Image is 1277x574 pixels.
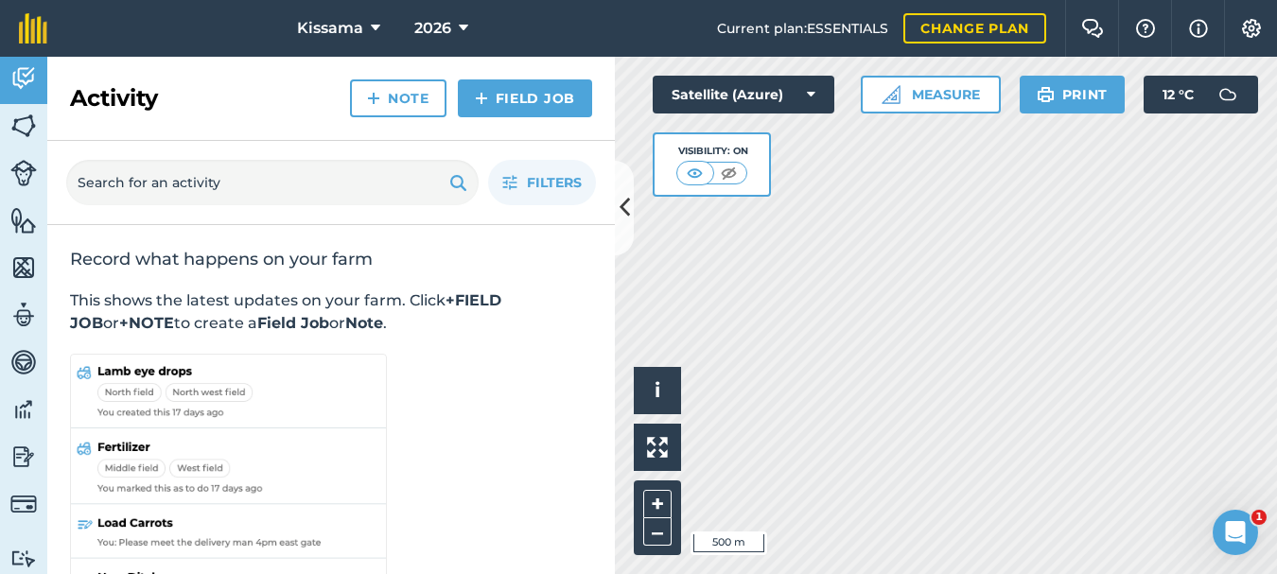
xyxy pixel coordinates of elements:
[345,314,383,332] strong: Note
[10,549,37,567] img: svg+xml;base64,PD94bWwgdmVyc2lvbj0iMS4wIiBlbmNvZGluZz0idXRmLTgiPz4KPCEtLSBHZW5lcmF0b3I6IEFkb2JlIE...
[1209,76,1247,113] img: svg+xml;base64,PD94bWwgdmVyc2lvbj0iMS4wIiBlbmNvZGluZz0idXRmLTgiPz4KPCEtLSBHZW5lcmF0b3I6IEFkb2JlIE...
[458,79,592,117] a: Field Job
[10,160,37,186] img: svg+xml;base64,PD94bWwgdmVyc2lvbj0iMS4wIiBlbmNvZGluZz0idXRmLTgiPz4KPCEtLSBHZW5lcmF0b3I6IEFkb2JlIE...
[1213,510,1258,555] iframe: Intercom live chat
[488,160,596,205] button: Filters
[350,79,446,117] a: Note
[10,491,37,517] img: svg+xml;base64,PD94bWwgdmVyc2lvbj0iMS4wIiBlbmNvZGluZz0idXRmLTgiPz4KPCEtLSBHZW5lcmF0b3I6IEFkb2JlIE...
[297,17,363,40] span: Kissama
[647,437,668,458] img: Four arrows, one pointing top left, one top right, one bottom right and the last bottom left
[1020,76,1126,113] button: Print
[414,17,451,40] span: 2026
[70,83,158,113] h2: Activity
[119,314,174,332] strong: +NOTE
[449,171,467,194] img: svg+xml;base64,PHN2ZyB4bWxucz0iaHR0cDovL3d3dy53My5vcmcvMjAwMC9zdmciIHdpZHRoPSIxOSIgaGVpZ2h0PSIyNC...
[475,87,488,110] img: svg+xml;base64,PHN2ZyB4bWxucz0iaHR0cDovL3d3dy53My5vcmcvMjAwMC9zdmciIHdpZHRoPSIxNCIgaGVpZ2h0PSIyNC...
[10,301,37,329] img: svg+xml;base64,PD94bWwgdmVyc2lvbj0iMS4wIiBlbmNvZGluZz0idXRmLTgiPz4KPCEtLSBHZW5lcmF0b3I6IEFkb2JlIE...
[257,314,329,332] strong: Field Job
[10,348,37,376] img: svg+xml;base64,PD94bWwgdmVyc2lvbj0iMS4wIiBlbmNvZGluZz0idXRmLTgiPz4KPCEtLSBHZW5lcmF0b3I6IEFkb2JlIE...
[527,172,582,193] span: Filters
[655,378,660,402] span: i
[10,443,37,471] img: svg+xml;base64,PD94bWwgdmVyc2lvbj0iMS4wIiBlbmNvZGluZz0idXRmLTgiPz4KPCEtLSBHZW5lcmF0b3I6IEFkb2JlIE...
[66,160,479,205] input: Search for an activity
[882,85,901,104] img: Ruler icon
[1081,19,1104,38] img: Two speech bubbles overlapping with the left bubble in the forefront
[717,18,888,39] span: Current plan : ESSENTIALS
[1144,76,1258,113] button: 12 °C
[10,395,37,424] img: svg+xml;base64,PD94bWwgdmVyc2lvbj0iMS4wIiBlbmNvZGluZz0idXRmLTgiPz4KPCEtLSBHZW5lcmF0b3I6IEFkb2JlIE...
[634,367,681,414] button: i
[10,112,37,140] img: svg+xml;base64,PHN2ZyB4bWxucz0iaHR0cDovL3d3dy53My5vcmcvMjAwMC9zdmciIHdpZHRoPSI1NiIgaGVpZ2h0PSI2MC...
[653,76,834,113] button: Satellite (Azure)
[10,64,37,93] img: svg+xml;base64,PD94bWwgdmVyc2lvbj0iMS4wIiBlbmNvZGluZz0idXRmLTgiPz4KPCEtLSBHZW5lcmF0b3I6IEFkb2JlIE...
[643,490,672,518] button: +
[10,206,37,235] img: svg+xml;base64,PHN2ZyB4bWxucz0iaHR0cDovL3d3dy53My5vcmcvMjAwMC9zdmciIHdpZHRoPSI1NiIgaGVpZ2h0PSI2MC...
[861,76,1001,113] button: Measure
[1189,17,1208,40] img: svg+xml;base64,PHN2ZyB4bWxucz0iaHR0cDovL3d3dy53My5vcmcvMjAwMC9zdmciIHdpZHRoPSIxNyIgaGVpZ2h0PSIxNy...
[1037,83,1055,106] img: svg+xml;base64,PHN2ZyB4bWxucz0iaHR0cDovL3d3dy53My5vcmcvMjAwMC9zdmciIHdpZHRoPSIxOSIgaGVpZ2h0PSIyNC...
[10,253,37,282] img: svg+xml;base64,PHN2ZyB4bWxucz0iaHR0cDovL3d3dy53My5vcmcvMjAwMC9zdmciIHdpZHRoPSI1NiIgaGVpZ2h0PSI2MC...
[1163,76,1194,113] span: 12 ° C
[1251,510,1267,525] span: 1
[717,164,741,183] img: svg+xml;base64,PHN2ZyB4bWxucz0iaHR0cDovL3d3dy53My5vcmcvMjAwMC9zdmciIHdpZHRoPSI1MCIgaGVpZ2h0PSI0MC...
[1240,19,1263,38] img: A cog icon
[676,144,748,159] div: Visibility: On
[367,87,380,110] img: svg+xml;base64,PHN2ZyB4bWxucz0iaHR0cDovL3d3dy53My5vcmcvMjAwMC9zdmciIHdpZHRoPSIxNCIgaGVpZ2h0PSIyNC...
[643,518,672,546] button: –
[683,164,707,183] img: svg+xml;base64,PHN2ZyB4bWxucz0iaHR0cDovL3d3dy53My5vcmcvMjAwMC9zdmciIHdpZHRoPSI1MCIgaGVpZ2h0PSI0MC...
[70,248,592,270] h2: Record what happens on your farm
[1134,19,1157,38] img: A question mark icon
[19,13,47,43] img: fieldmargin Logo
[903,13,1046,43] a: Change plan
[70,289,592,335] p: This shows the latest updates on your farm. Click or to create a or .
